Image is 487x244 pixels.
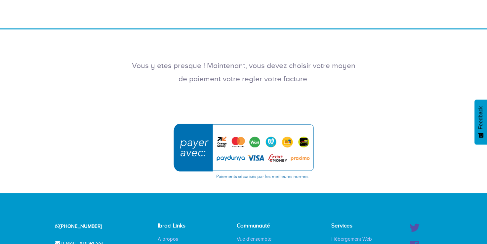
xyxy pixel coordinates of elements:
[454,211,479,236] iframe: Drift Widget Chat Controller
[169,119,318,183] img: Choisissez cette option pour continuer avec l'un de ces moyens de paiement : PayDunya, Yup Money,...
[153,236,183,242] a: A propos
[478,106,484,129] span: Feedback
[237,223,282,229] h4: Communauté
[158,223,201,229] h4: Ibraci Links
[232,236,276,242] a: Vue d'ensemble
[47,218,142,235] div: [PHONE_NUMBER]
[326,236,377,242] a: Hébergement Web
[131,59,356,86] p: Vous y etes presque ! Maintenant, vous devez choisir votre moyen de paiement votre regler votre f...
[474,100,487,144] button: Feedback - Afficher l’enquête
[331,223,381,229] h4: Services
